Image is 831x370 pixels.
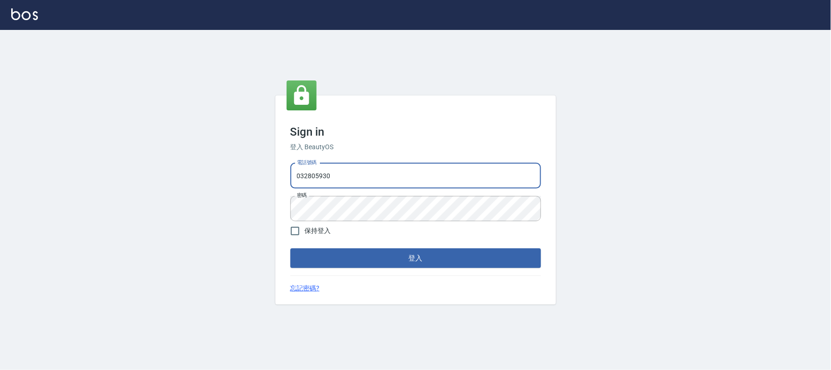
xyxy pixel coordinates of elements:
[290,248,541,268] button: 登入
[290,125,541,138] h3: Sign in
[290,142,541,152] h6: 登入 BeautyOS
[297,192,307,199] label: 密碼
[305,226,331,236] span: 保持登入
[297,159,317,166] label: 電話號碼
[290,283,320,293] a: 忘記密碼?
[11,8,38,20] img: Logo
